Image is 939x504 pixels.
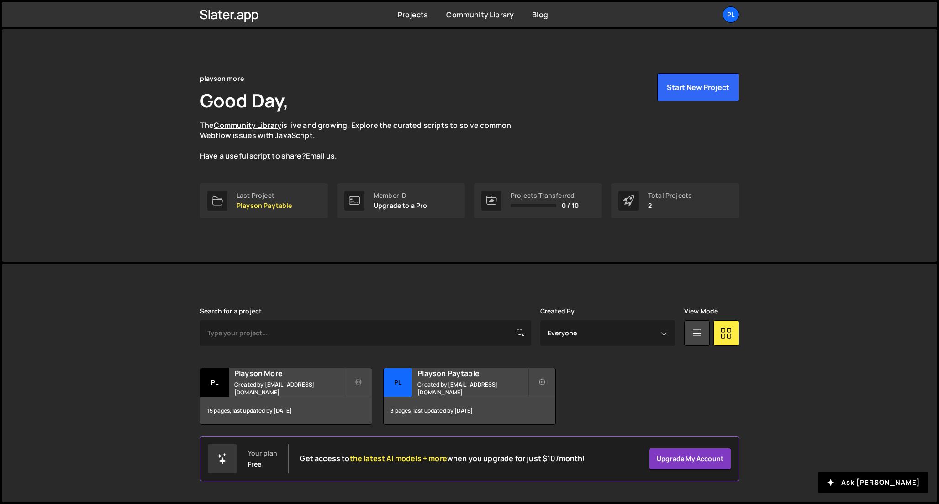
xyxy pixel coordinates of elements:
button: Start New Project [657,73,739,101]
a: Pl Playson Paytable Created by [EMAIL_ADDRESS][DOMAIN_NAME] 3 pages, last updated by [DATE] [383,368,555,425]
div: Pl [200,368,229,397]
p: Playson Paytable [237,202,292,209]
a: Blog [532,10,548,20]
div: Free [248,461,262,468]
small: Created by [EMAIL_ADDRESS][DOMAIN_NAME] [417,381,528,396]
a: Projects [398,10,428,20]
div: Last Project [237,192,292,199]
a: Community Library [446,10,514,20]
span: 0 / 10 [562,202,579,209]
label: Created By [540,308,575,315]
div: 3 pages, last updated by [DATE] [384,397,555,424]
div: playson more [200,73,244,84]
a: Pl Playson More Created by [EMAIL_ADDRESS][DOMAIN_NAME] 15 pages, last updated by [DATE] [200,368,372,425]
div: Total Projects [648,192,692,199]
h2: Playson More [234,368,344,378]
div: Pl [384,368,412,397]
a: Upgrade my account [649,448,731,470]
label: Search for a project [200,308,262,315]
label: View Mode [684,308,718,315]
h2: Playson Paytable [417,368,528,378]
h1: Good Day, [200,88,289,113]
p: 2 [648,202,692,209]
div: Your plan [248,450,277,457]
span: the latest AI models + more [350,453,447,463]
a: Email us [306,151,335,161]
div: Member ID [374,192,427,199]
input: Type your project... [200,320,531,346]
a: pl [723,6,739,23]
h2: Get access to when you upgrade for just $10/month! [300,454,585,463]
button: Ask [PERSON_NAME] [818,472,928,493]
a: Community Library [214,120,281,130]
p: The is live and growing. Explore the curated scripts to solve common Webflow issues with JavaScri... [200,120,529,161]
small: Created by [EMAIL_ADDRESS][DOMAIN_NAME] [234,381,344,396]
div: 15 pages, last updated by [DATE] [200,397,372,424]
p: Upgrade to a Pro [374,202,427,209]
a: Last Project Playson Paytable [200,183,328,218]
div: Projects Transferred [511,192,579,199]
